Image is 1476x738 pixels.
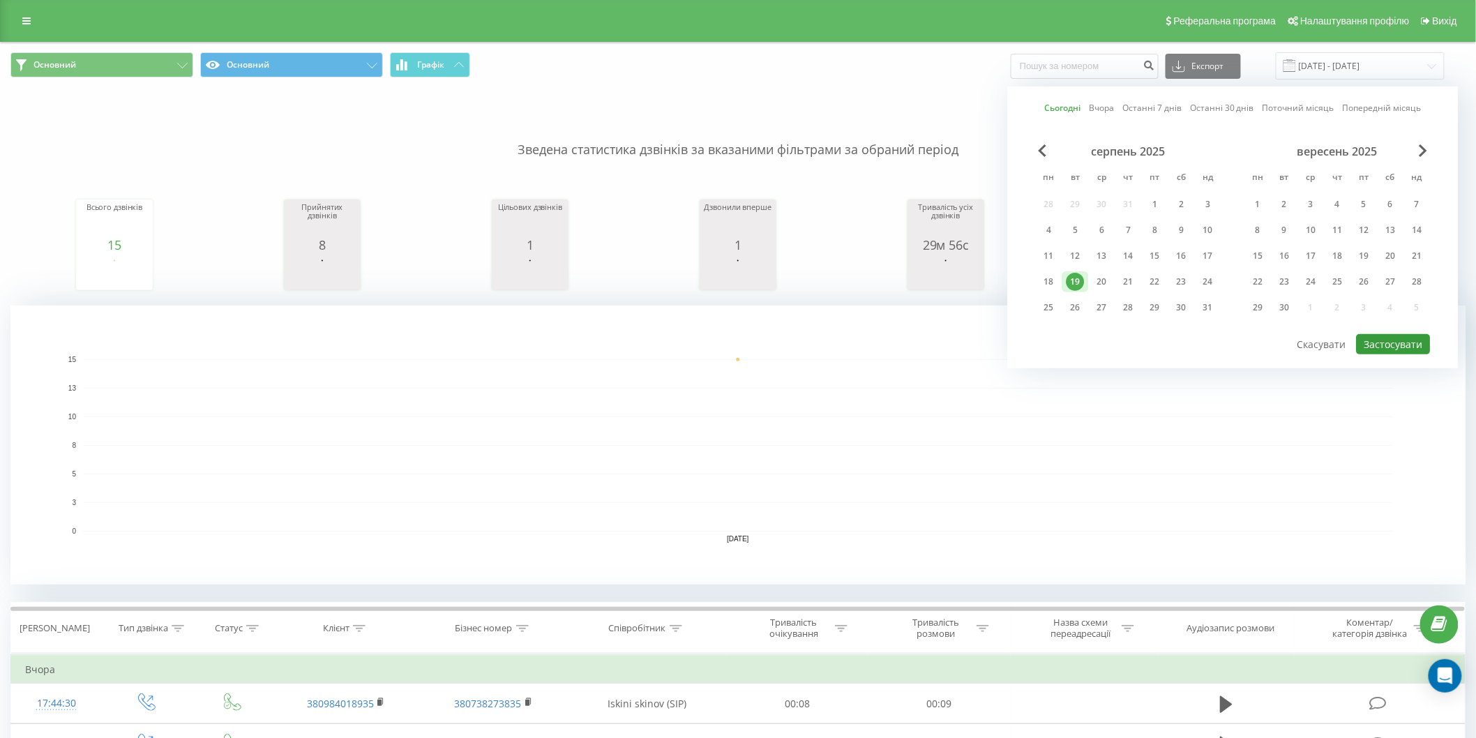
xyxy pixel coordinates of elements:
[10,306,1466,585] svg: A chart.
[1067,273,1085,291] div: 19
[1195,271,1221,292] div: нд 24 серп 2025 р.
[1249,299,1267,317] div: 29
[307,697,374,710] a: 380984018935
[727,536,749,543] text: [DATE]
[1245,144,1431,158] div: вересень 2025
[1329,195,1347,213] div: 4
[1378,246,1404,266] div: сб 20 вер 2025 р.
[1276,273,1294,291] div: 23
[455,697,522,710] a: 380738273835
[1173,195,1191,213] div: 2
[1092,168,1113,189] abbr: середа
[1173,221,1191,239] div: 9
[868,684,1011,724] td: 00:09
[1408,247,1426,265] div: 21
[72,499,76,506] text: 3
[1378,220,1404,241] div: сб 13 вер 2025 р.
[1199,221,1217,239] div: 10
[1044,101,1080,114] a: Сьогодні
[1089,101,1114,114] a: Вчора
[1382,273,1400,291] div: 27
[1245,246,1272,266] div: пн 15 вер 2025 р.
[1329,273,1347,291] div: 25
[1301,168,1322,189] abbr: середа
[1276,299,1294,317] div: 30
[1407,168,1428,189] abbr: неділя
[1380,168,1401,189] abbr: субота
[1302,273,1320,291] div: 24
[1272,220,1298,241] div: вт 9 вер 2025 р.
[1040,247,1058,265] div: 11
[911,252,981,294] div: A chart.
[1351,194,1378,215] div: пт 5 вер 2025 р.
[80,252,149,294] div: A chart.
[1039,144,1047,157] span: Previous Month
[1036,297,1062,318] div: пн 25 серп 2025 р.
[1040,273,1058,291] div: 18
[1351,246,1378,266] div: пт 19 вер 2025 р.
[1382,195,1400,213] div: 6
[726,684,868,724] td: 00:08
[1093,247,1111,265] div: 13
[1272,194,1298,215] div: вт 2 вер 2025 р.
[1327,168,1348,189] abbr: четвер
[1168,271,1195,292] div: сб 23 серп 2025 р.
[1404,246,1431,266] div: нд 21 вер 2025 р.
[1115,271,1142,292] div: чт 21 серп 2025 р.
[1404,194,1431,215] div: нд 7 вер 2025 р.
[1274,168,1295,189] abbr: вівторок
[1040,221,1058,239] div: 4
[68,356,77,363] text: 15
[1302,195,1320,213] div: 3
[1039,168,1060,189] abbr: понеділок
[1302,221,1320,239] div: 10
[1325,194,1351,215] div: чт 4 вер 2025 р.
[1300,15,1409,27] span: Налаштування профілю
[287,238,357,252] div: 8
[1062,297,1089,318] div: вт 26 серп 2025 р.
[1276,195,1294,213] div: 2
[1089,297,1115,318] div: ср 27 серп 2025 р.
[80,238,149,252] div: 15
[390,52,470,77] button: Графік
[1199,299,1217,317] div: 31
[72,442,76,449] text: 8
[703,252,773,294] svg: A chart.
[1290,334,1354,354] button: Скасувати
[68,413,77,421] text: 10
[1199,195,1217,213] div: 3
[10,52,193,77] button: Основний
[1115,246,1142,266] div: чт 14 серп 2025 р.
[215,623,243,635] div: Статус
[1245,297,1272,318] div: пн 29 вер 2025 р.
[1199,273,1217,291] div: 24
[1062,246,1089,266] div: вт 12 серп 2025 р.
[1168,194,1195,215] div: сб 2 серп 2025 р.
[495,252,565,294] svg: A chart.
[1174,15,1277,27] span: Реферальна програма
[495,238,565,252] div: 1
[1298,271,1325,292] div: ср 24 вер 2025 р.
[1067,221,1085,239] div: 5
[1272,297,1298,318] div: вт 30 вер 2025 р.
[1272,246,1298,266] div: вт 16 вер 2025 р.
[1195,194,1221,215] div: нд 3 серп 2025 р.
[287,203,357,238] div: Прийнятих дзвінків
[1325,271,1351,292] div: чт 25 вер 2025 р.
[1093,221,1111,239] div: 6
[1120,247,1138,265] div: 14
[1065,168,1086,189] abbr: вівторок
[1168,246,1195,266] div: сб 16 серп 2025 р.
[1145,168,1166,189] abbr: п’ятниця
[1120,221,1138,239] div: 7
[1248,168,1269,189] abbr: понеділок
[1011,54,1159,79] input: Пошук за номером
[417,60,444,70] span: Графік
[1146,195,1164,213] div: 1
[1036,271,1062,292] div: пн 18 серп 2025 р.
[119,623,168,635] div: Тип дзвінка
[1195,297,1221,318] div: нд 31 серп 2025 р.
[1093,273,1111,291] div: 20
